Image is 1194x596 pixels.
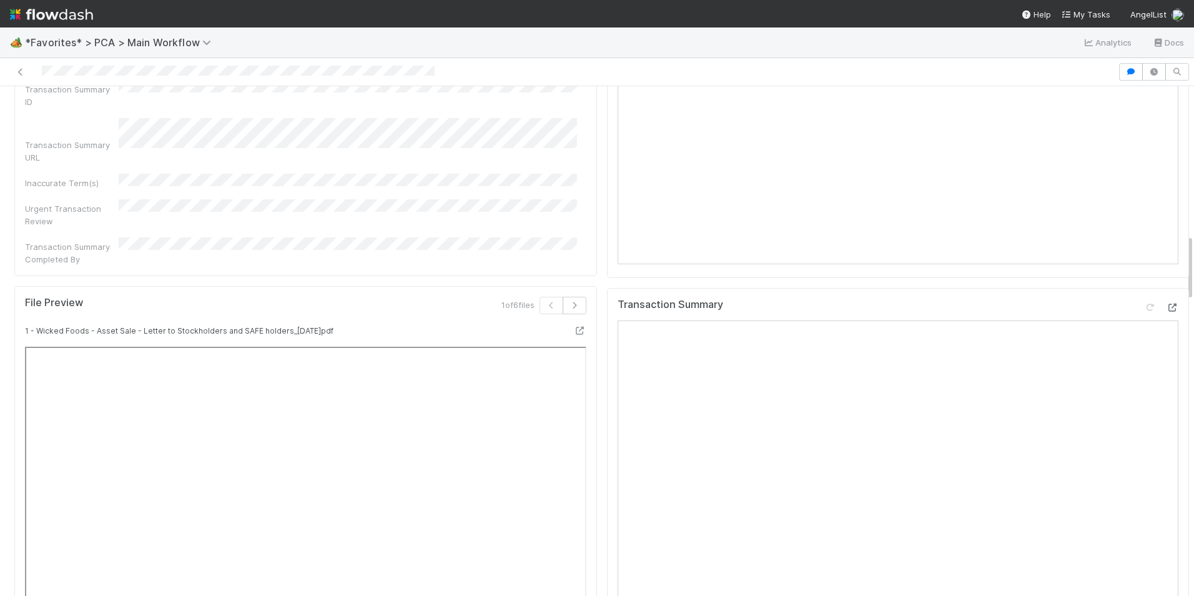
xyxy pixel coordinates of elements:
[1021,8,1051,21] div: Help
[25,36,217,49] span: *Favorites* > PCA > Main Workflow
[25,202,119,227] div: Urgent Transaction Review
[501,299,535,311] span: 1 of 6 files
[618,299,723,311] h5: Transaction Summary
[1061,8,1110,21] a: My Tasks
[25,326,333,335] small: 1 - Wicked Foods - Asset Sale - Letter to Stockholders and SAFE holders_[DATE]pdf
[1152,35,1184,50] a: Docs
[10,4,93,25] img: logo-inverted-e16ddd16eac7371096b0.svg
[1083,35,1132,50] a: Analytics
[1130,9,1167,19] span: AngelList
[25,139,119,164] div: Transaction Summary URL
[25,83,119,108] div: Transaction Summary ID
[25,177,119,189] div: Inaccurate Term(s)
[1172,9,1184,21] img: avatar_487f705b-1efa-4920-8de6-14528bcda38c.png
[25,297,83,309] h5: File Preview
[10,37,22,47] span: 🏕️
[25,241,119,266] div: Transaction Summary Completed By
[1061,9,1110,19] span: My Tasks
